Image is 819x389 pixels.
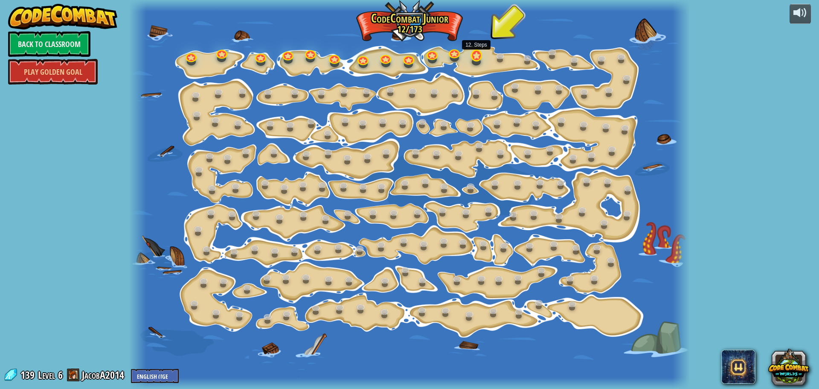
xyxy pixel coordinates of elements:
span: 6 [58,368,63,382]
span: Level [38,368,55,382]
button: Adjust volume [790,4,811,24]
span: 139 [20,368,37,382]
img: CodeCombat - Learn how to code by playing a game [8,4,117,29]
a: Play Golden Goal [8,59,98,85]
a: Back to Classroom [8,31,90,57]
a: JacobA2014 [82,368,127,382]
